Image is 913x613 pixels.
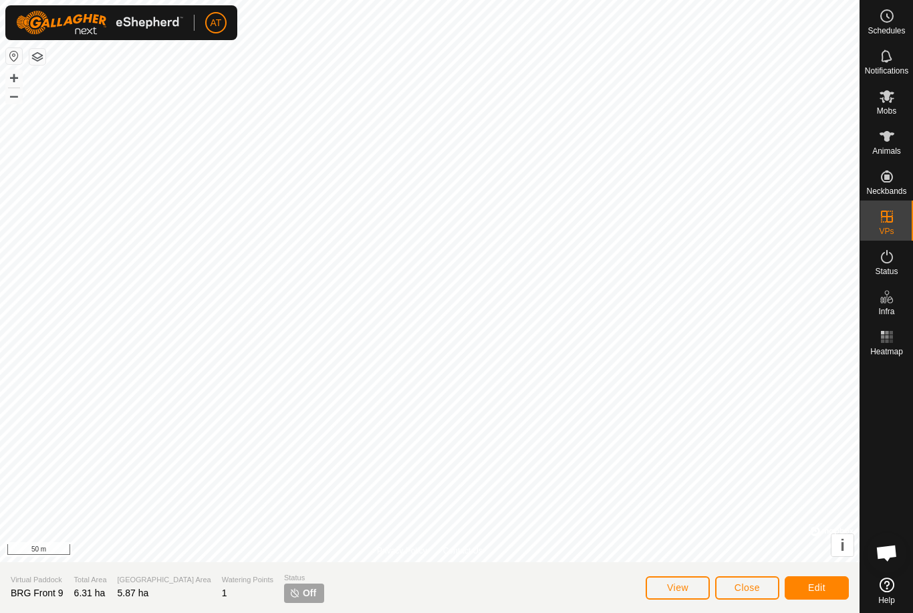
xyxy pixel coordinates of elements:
span: Status [875,267,898,275]
img: Gallagher Logo [16,11,183,35]
span: BRG Front 9 [11,588,63,598]
span: 1 [222,588,227,598]
span: Help [878,596,895,604]
span: Animals [872,147,901,155]
a: Contact Us [443,545,483,557]
button: View [646,576,710,600]
button: Edit [785,576,849,600]
span: Close [735,582,760,593]
span: 5.87 ha [118,588,149,598]
span: View [667,582,688,593]
span: Virtual Paddock [11,574,63,586]
span: Edit [808,582,825,593]
button: Reset Map [6,48,22,64]
span: Total Area [74,574,107,586]
span: AT [211,16,222,30]
span: [GEOGRAPHIC_DATA] Area [118,574,211,586]
span: VPs [879,227,894,235]
button: Close [715,576,779,600]
span: Off [303,586,316,600]
span: Notifications [865,67,908,75]
img: turn-off [289,588,300,598]
span: Watering Points [222,574,273,586]
span: Heatmap [870,348,903,356]
button: i [831,534,854,556]
span: Neckbands [866,187,906,195]
a: Help [860,572,913,610]
span: Schedules [868,27,905,35]
span: i [840,536,845,554]
span: Status [284,572,324,584]
button: Map Layers [29,49,45,65]
span: Mobs [877,107,896,115]
button: + [6,70,22,86]
a: Privacy Policy [377,545,427,557]
span: 6.31 ha [74,588,106,598]
div: Open chat [867,533,907,573]
button: – [6,88,22,104]
span: Infra [878,308,894,316]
